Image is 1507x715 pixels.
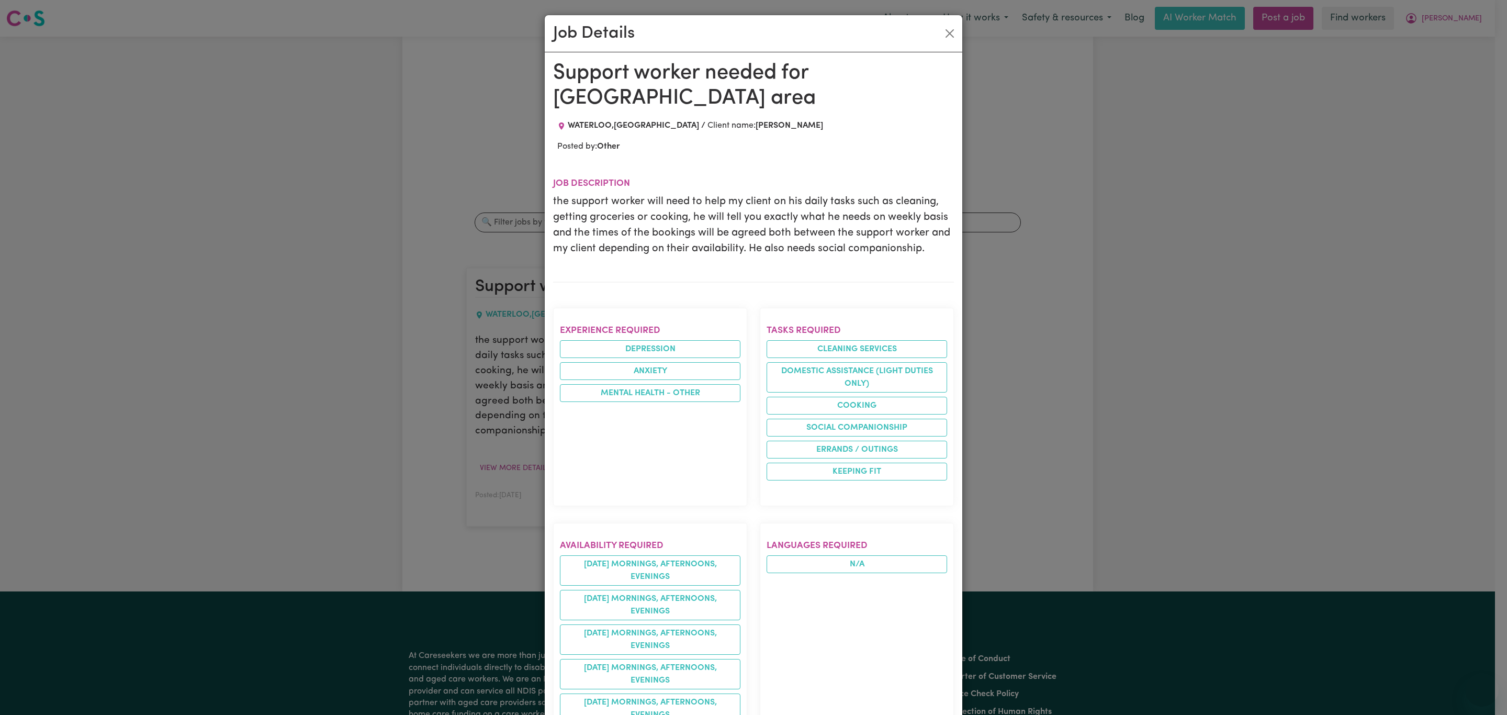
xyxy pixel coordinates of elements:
[560,590,740,620] li: [DATE] mornings, afternoons, evenings
[553,178,954,189] h2: Job description
[1465,673,1499,707] iframe: Button to launch messaging window, conversation in progress
[767,325,947,336] h2: Tasks required
[560,555,740,586] li: [DATE] mornings, afternoons, evenings
[553,24,635,43] h2: Job Details
[767,419,947,437] li: Social companionship
[597,142,620,151] b: Other
[557,142,620,151] span: Posted by:
[756,121,823,130] b: [PERSON_NAME]
[560,325,740,336] h2: Experience required
[941,25,958,42] button: Close
[767,362,947,393] li: Domestic assistance (light duties only)
[553,61,954,111] h1: Support worker needed for [GEOGRAPHIC_DATA] area
[560,362,740,380] li: Anxiety
[560,340,740,358] li: Depression
[767,463,947,481] li: Keeping fit
[767,340,947,358] li: Cleaning services
[560,659,740,689] li: [DATE] mornings, afternoons, evenings
[568,121,699,130] span: WATERLOO , [GEOGRAPHIC_DATA]
[560,624,740,655] li: [DATE] mornings, afternoons, evenings
[767,540,947,551] h2: Languages required
[560,540,740,551] h2: Availability required
[703,119,827,132] div: Client name:
[767,397,947,415] li: Cooking
[767,441,947,459] li: Errands / Outings
[560,384,740,402] li: Mental Health - Other
[553,194,954,256] p: the support worker will need to help my client on his daily tasks such as cleaning, getting groce...
[767,555,947,573] span: N/A
[553,119,703,132] div: Job location: WATERLOO, New South Wales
